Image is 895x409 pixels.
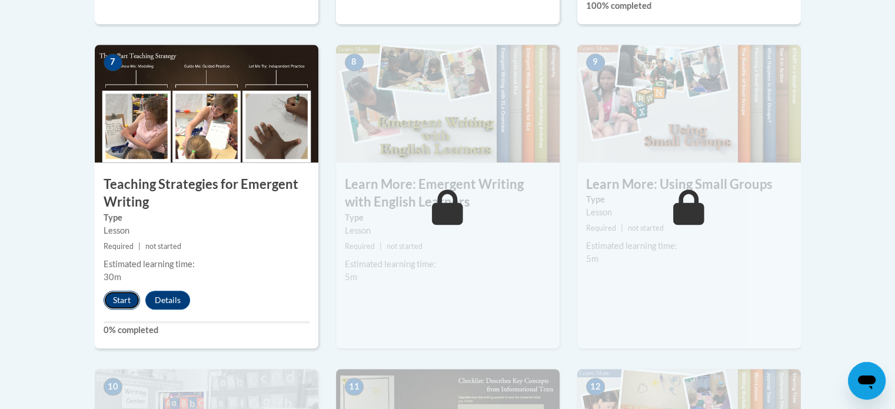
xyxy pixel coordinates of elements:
[577,45,801,162] img: Course Image
[586,240,792,252] div: Estimated learning time:
[586,378,605,395] span: 12
[104,258,310,271] div: Estimated learning time:
[95,45,318,162] img: Course Image
[577,175,801,194] h3: Learn More: Using Small Groups
[104,54,122,71] span: 7
[345,378,364,395] span: 11
[586,206,792,219] div: Lesson
[586,254,598,264] span: 5m
[586,193,792,206] label: Type
[848,362,886,400] iframe: Button to launch messaging window
[336,45,560,162] img: Course Image
[621,224,623,232] span: |
[628,224,664,232] span: not started
[104,378,122,395] span: 10
[104,272,121,282] span: 30m
[104,324,310,337] label: 0% completed
[345,272,357,282] span: 5m
[345,211,551,224] label: Type
[104,211,310,224] label: Type
[336,175,560,212] h3: Learn More: Emergent Writing with English Learners
[95,175,318,212] h3: Teaching Strategies for Emergent Writing
[345,54,364,71] span: 8
[387,242,422,251] span: not started
[345,258,551,271] div: Estimated learning time:
[145,291,190,310] button: Details
[104,224,310,237] div: Lesson
[345,224,551,237] div: Lesson
[380,242,382,251] span: |
[586,54,605,71] span: 9
[104,291,140,310] button: Start
[345,242,375,251] span: Required
[586,224,616,232] span: Required
[145,242,181,251] span: not started
[138,242,141,251] span: |
[104,242,134,251] span: Required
